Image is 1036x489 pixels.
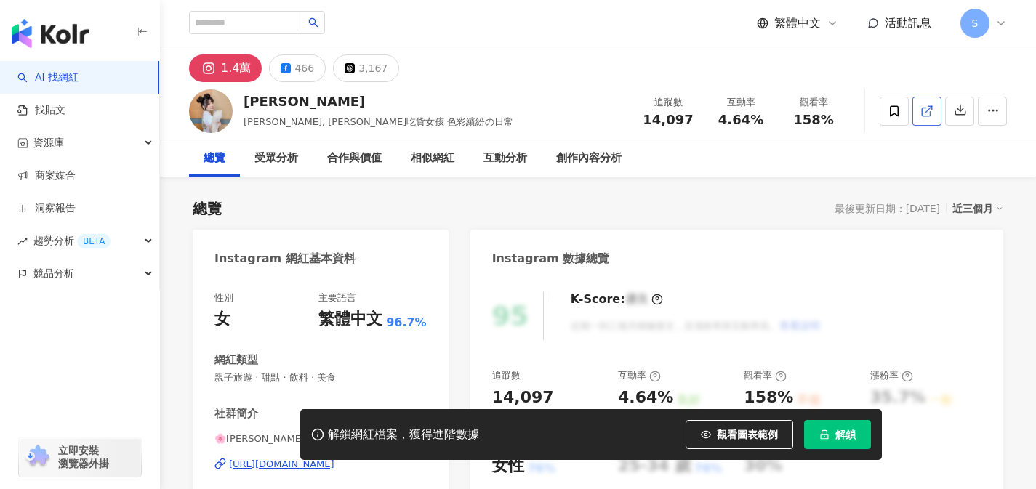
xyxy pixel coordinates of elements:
[244,92,513,110] div: [PERSON_NAME]
[686,420,793,449] button: 觀看圖表範例
[308,17,318,28] span: search
[492,251,610,267] div: Instagram 數據總覽
[318,291,356,304] div: 主要語言
[229,458,334,471] div: [URL][DOMAIN_NAME]
[189,89,233,133] img: KOL Avatar
[214,291,233,304] div: 性別
[717,429,778,440] span: 觀看圖表範例
[214,406,258,421] div: 社群簡介
[269,54,326,82] button: 466
[33,225,111,257] span: 趨勢分析
[58,444,109,470] span: 立即安裝 瀏覽器外掛
[641,95,696,110] div: 追蹤數
[254,150,298,167] div: 受眾分析
[214,308,230,331] div: 女
[19,437,141,477] a: chrome extension立即安裝 瀏覽器外掛
[189,54,262,82] button: 1.4萬
[819,429,830,440] span: lock
[214,371,427,384] span: 親子旅遊 · 甜點 · 飲料 · 美食
[713,95,768,110] div: 互動率
[835,429,856,440] span: 解鎖
[556,150,622,167] div: 創作內容分析
[328,427,479,442] div: 解鎖網紅檔案，獲得進階數據
[492,455,524,477] div: 女性
[744,387,793,409] div: 158%
[17,70,79,85] a: searchAI 找網紅
[718,113,763,127] span: 4.64%
[333,54,399,82] button: 3,167
[214,458,427,471] a: [URL][DOMAIN_NAME]
[952,199,1003,218] div: 近三個月
[885,16,931,30] span: 活動訊息
[618,369,661,382] div: 互動率
[23,445,52,469] img: chrome extension
[411,150,454,167] div: 相似網紅
[214,352,258,368] div: 網紅類型
[870,369,913,382] div: 漲粉率
[17,103,65,118] a: 找貼文
[204,150,225,167] div: 總覽
[571,291,663,307] div: K-Score :
[483,150,527,167] div: 互動分析
[618,387,673,409] div: 4.64%
[214,251,356,267] div: Instagram 網紅基本資料
[793,113,834,127] span: 158%
[386,315,427,331] span: 96.7%
[193,198,222,219] div: 總覽
[77,234,111,248] div: BETA
[318,308,382,331] div: 繁體中文
[835,203,940,214] div: 最後更新日期：[DATE]
[33,126,64,159] span: 資源庫
[327,150,382,167] div: 合作與價值
[17,236,28,246] span: rise
[12,19,89,48] img: logo
[17,169,76,183] a: 商案媒合
[744,369,787,382] div: 觀看率
[643,112,693,127] span: 14,097
[33,257,74,290] span: 競品分析
[358,58,388,78] div: 3,167
[221,58,251,78] div: 1.4萬
[492,369,521,382] div: 追蹤數
[804,420,871,449] button: 解鎖
[294,58,314,78] div: 466
[244,116,513,127] span: [PERSON_NAME], [PERSON_NAME]吃貨女孩 色彩繽紛の日常
[972,15,979,31] span: S
[774,15,821,31] span: 繁體中文
[786,95,841,110] div: 觀看率
[17,201,76,216] a: 洞察報告
[492,387,554,409] div: 14,097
